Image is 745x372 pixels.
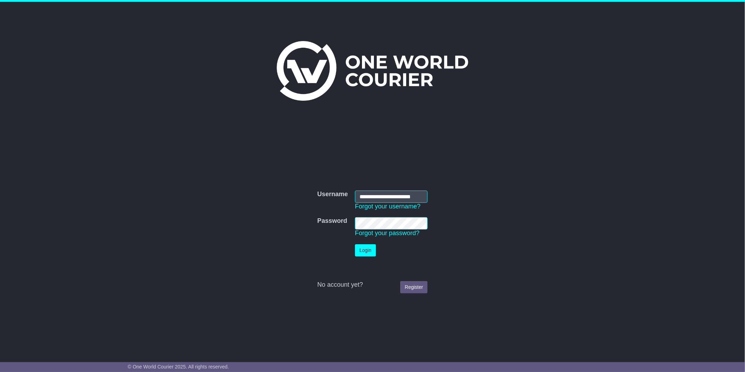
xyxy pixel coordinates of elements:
a: Register [400,281,428,293]
label: Password [317,217,347,225]
a: Forgot your password? [355,230,420,237]
a: Forgot your username? [355,203,421,210]
span: © One World Courier 2025. All rights reserved. [128,364,229,370]
img: One World [277,41,468,101]
div: No account yet? [317,281,428,289]
button: Login [355,244,376,257]
label: Username [317,191,348,198]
